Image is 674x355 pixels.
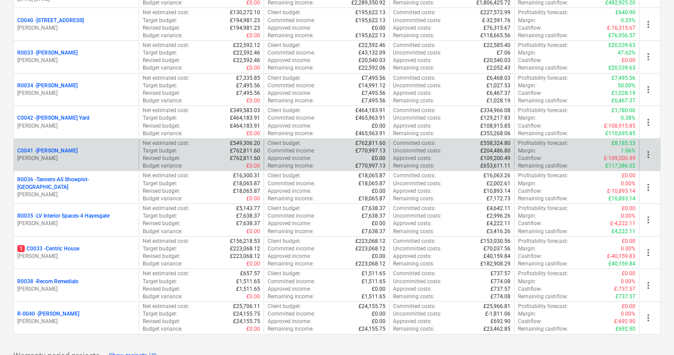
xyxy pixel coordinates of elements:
[518,49,536,57] p: Margin :
[236,90,260,97] p: £7,495.56
[268,195,314,203] p: Remaining income :
[17,17,135,32] div: C0040 -[STREET_ADDRESS][PERSON_NAME]
[17,245,135,260] div: 1C0033 -Centric House[PERSON_NAME]
[143,64,183,72] p: Budget variance :
[17,176,135,199] div: R0036 -Tanners-AS Showplot-[GEOGRAPHIC_DATA][PERSON_NAME]
[230,107,260,114] p: £349,583.03
[487,82,510,90] p: £1,027.53
[372,220,386,227] p: £0.00
[393,107,436,114] p: Committed costs :
[355,9,386,16] p: £195,622.13
[393,180,441,187] p: Uncommitted costs :
[487,228,510,235] p: £3,416.26
[246,64,260,72] p: £0.00
[230,147,260,155] p: £762,811.60
[17,24,135,32] p: [PERSON_NAME]
[393,245,441,253] p: Uncommitted costs :
[143,74,189,82] p: Net estimated cost :
[612,140,635,147] p: £8,185.53
[230,17,260,24] p: £194,981.23
[17,17,84,24] p: C0040 - [STREET_ADDRESS]
[393,32,434,39] p: Remaining costs :
[355,147,386,155] p: £770,997.13
[393,24,432,32] p: Approved costs :
[17,155,135,162] p: [PERSON_NAME]
[355,130,386,137] p: £465,963.91
[268,57,311,64] p: Approved income :
[17,147,135,162] div: C0041 -[PERSON_NAME][PERSON_NAME]
[268,114,315,122] p: Committed income :
[518,238,568,245] p: Profitability forecast :
[393,17,441,24] p: Uncommitted costs :
[518,17,536,24] p: Margin :
[518,245,536,253] p: Margin :
[143,90,180,97] p: Revised budget :
[518,122,542,130] p: Cashflow :
[17,147,78,155] p: C0041 - [PERSON_NAME]
[17,191,135,199] p: [PERSON_NAME]
[236,74,260,82] p: £7,335.85
[643,149,654,160] span: more_vert
[608,42,635,49] p: £20,539.63
[143,130,183,137] p: Budget variance :
[608,32,635,39] p: £76,956.57
[268,220,311,227] p: Approved income :
[17,90,135,97] p: [PERSON_NAME]
[143,245,177,253] p: Target budget :
[358,195,386,203] p: £18,065.87
[355,245,386,253] p: £223,068.12
[608,64,635,72] p: £20,539.63
[372,122,386,130] p: £0.00
[518,130,568,137] p: Remaining cashflow :
[143,17,177,24] p: Target budget :
[362,90,386,97] p: £7,495.56
[143,228,183,235] p: Budget variance :
[480,140,510,147] p: £558,324.80
[643,51,654,62] span: more_vert
[518,42,568,49] p: Profitability forecast :
[393,228,434,235] p: Remaining costs :
[480,9,510,16] p: £227,572.99
[621,17,635,24] p: 0.33%
[143,140,189,147] p: Net estimated cost :
[643,182,654,193] span: more_vert
[268,205,301,212] p: Client budget :
[268,82,315,90] p: Committed income :
[393,253,432,260] p: Approved costs :
[480,162,510,170] p: £653,611.11
[643,19,654,30] span: more_vert
[518,212,536,220] p: Margin :
[233,57,260,64] p: £22,592.46
[643,215,654,225] span: more_vert
[355,238,386,245] p: £223,068.12
[518,64,568,72] p: Remaining cashflow :
[393,74,436,82] p: Committed costs :
[608,195,635,203] p: £10,893.14
[143,97,183,105] p: Budget variance :
[143,9,189,16] p: Net estimated cost :
[358,49,386,57] p: £43,132.09
[143,162,183,170] p: Budget variance :
[393,187,432,195] p: Approved costs :
[483,187,510,195] p: £10,893.14
[268,64,314,72] p: Remaining income :
[268,162,314,170] p: Remaining income :
[143,253,180,260] p: Revised budget :
[355,107,386,114] p: £464,183.91
[143,107,189,114] p: Net estimated cost :
[605,162,635,170] p: £117,386.02
[230,140,260,147] p: £549,306.20
[610,220,635,227] p: £-4,222.11
[268,24,311,32] p: Approved income :
[480,155,510,162] p: £109,200.49
[604,155,635,162] p: £-109,200.49
[17,114,90,122] p: C0042 - [PERSON_NAME] Yard
[268,42,301,49] p: Client budget :
[358,82,386,90] p: £14,991.12
[230,238,260,245] p: £156,218.53
[268,9,301,16] p: Client budget :
[17,212,109,220] p: R0035 - LV Interior Spaces-4 Hayesgate
[358,64,386,72] p: £22,592.06
[233,180,260,187] p: £18,065.87
[372,24,386,32] p: £0.00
